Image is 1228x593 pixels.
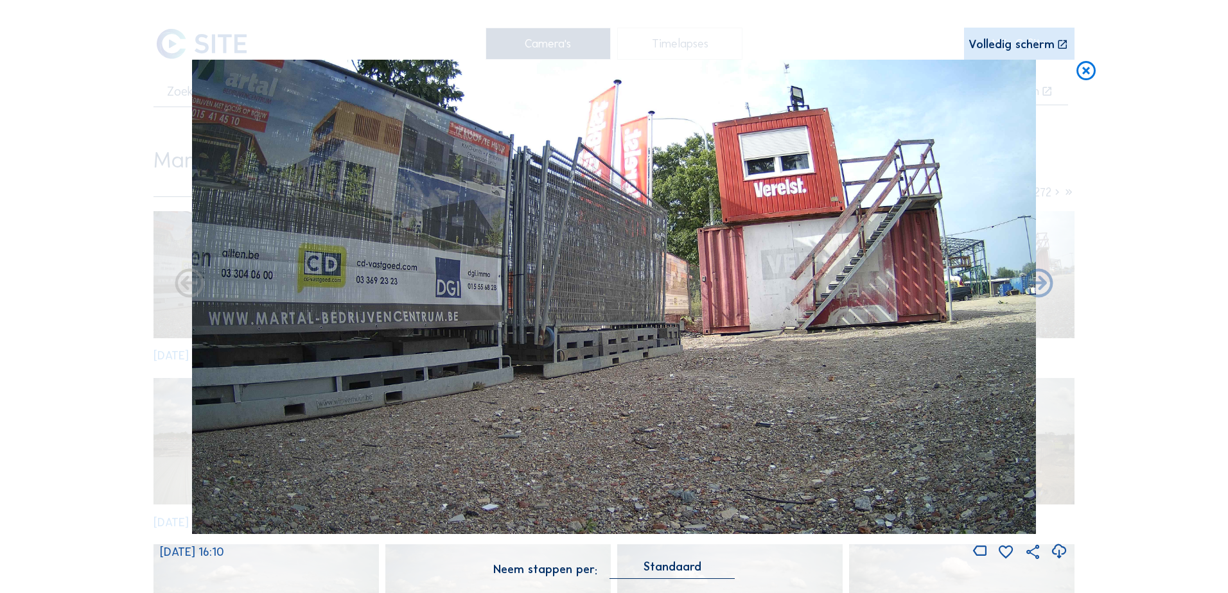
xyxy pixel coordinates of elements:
div: Standaard [644,561,701,572]
i: Forward [172,267,207,302]
div: Volledig scherm [969,39,1055,51]
div: Neem stappen per: [493,563,597,575]
div: Standaard [610,561,735,578]
i: Back [1021,267,1056,302]
span: [DATE] 16:10 [160,545,224,559]
img: Image [192,60,1036,534]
